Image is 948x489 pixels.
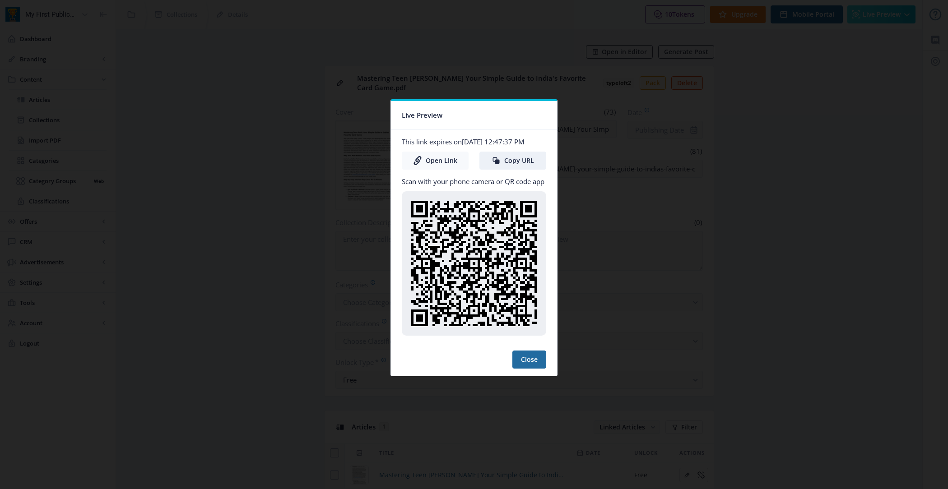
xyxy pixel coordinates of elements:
[402,108,442,122] span: Live Preview
[462,137,524,146] span: [DATE] 12:47:37 PM
[402,137,546,146] p: This link expires on
[512,351,546,369] button: Close
[402,152,469,170] a: Open Link
[402,177,546,186] p: Scan with your phone camera or QR code app
[479,152,546,170] button: Copy URL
